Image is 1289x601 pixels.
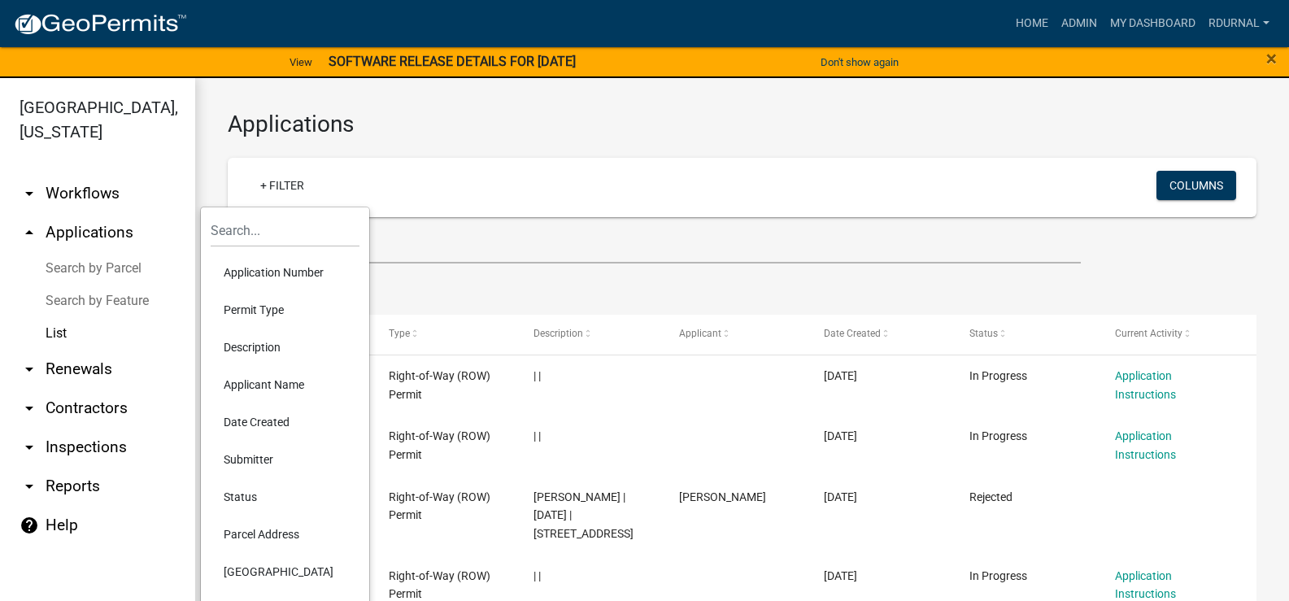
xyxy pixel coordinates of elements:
i: arrow_drop_down [20,398,39,418]
datatable-header-cell: Status [954,315,1100,354]
datatable-header-cell: Current Activity [1099,315,1244,354]
span: Status [969,328,998,339]
span: 07/16/2025 [824,490,857,503]
a: Application Instructions [1115,369,1176,401]
li: Submitter [211,441,359,478]
datatable-header-cell: Date Created [808,315,954,354]
i: arrow_drop_down [20,438,39,457]
i: arrow_drop_down [20,184,39,203]
li: Description [211,329,359,366]
button: Don't show again [814,49,905,76]
datatable-header-cell: Applicant [664,315,809,354]
li: Status [211,478,359,516]
i: arrow_drop_down [20,359,39,379]
li: Applicant Name [211,366,359,403]
span: Type [389,328,410,339]
button: Close [1266,49,1277,68]
li: Application Number [211,254,359,291]
i: help [20,516,39,535]
a: Application Instructions [1115,569,1176,601]
a: My Dashboard [1104,8,1202,39]
span: Applicant [679,328,721,339]
span: In Progress [969,369,1027,382]
span: 07/17/2025 [824,369,857,382]
a: Application Instructions [1115,429,1176,461]
a: Home [1009,8,1055,39]
a: + Filter [247,171,317,200]
span: | | [533,569,541,582]
li: Permit Type [211,291,359,329]
a: Admin [1055,8,1104,39]
button: Columns [1156,171,1236,200]
strong: SOFTWARE RELEASE DETAILS FOR [DATE] [329,54,576,69]
a: View [283,49,319,76]
span: Date Created [824,328,881,339]
datatable-header-cell: Type [373,315,519,354]
span: Right-of-Way (ROW) Permit [389,369,490,401]
span: In Progress [969,569,1027,582]
span: Right-of-Way (ROW) Permit [389,569,490,601]
span: | | [533,369,541,382]
span: Description [533,328,583,339]
datatable-header-cell: Description [518,315,664,354]
a: rdurnal [1202,8,1276,39]
span: 07/15/2025 [824,569,857,582]
span: Patricia Berndt | 07/29/2025 | 312 S Main St Brooklyn town [533,490,634,541]
li: Parcel Address [211,516,359,553]
span: Rejected [969,490,1012,503]
span: Patricia Berndt [679,490,766,503]
span: Right-of-Way (ROW) Permit [389,490,490,522]
span: Right-of-Way (ROW) Permit [389,429,490,461]
span: In Progress [969,429,1027,442]
li: [GEOGRAPHIC_DATA] [211,553,359,590]
li: Date Created [211,403,359,441]
i: arrow_drop_down [20,477,39,496]
i: arrow_drop_up [20,223,39,242]
input: Search... [211,214,359,247]
span: | | [533,429,541,442]
span: × [1266,47,1277,70]
input: Search for applications [228,230,1081,263]
h3: Applications [228,111,1256,138]
span: 07/17/2025 [824,429,857,442]
span: Current Activity [1115,328,1182,339]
